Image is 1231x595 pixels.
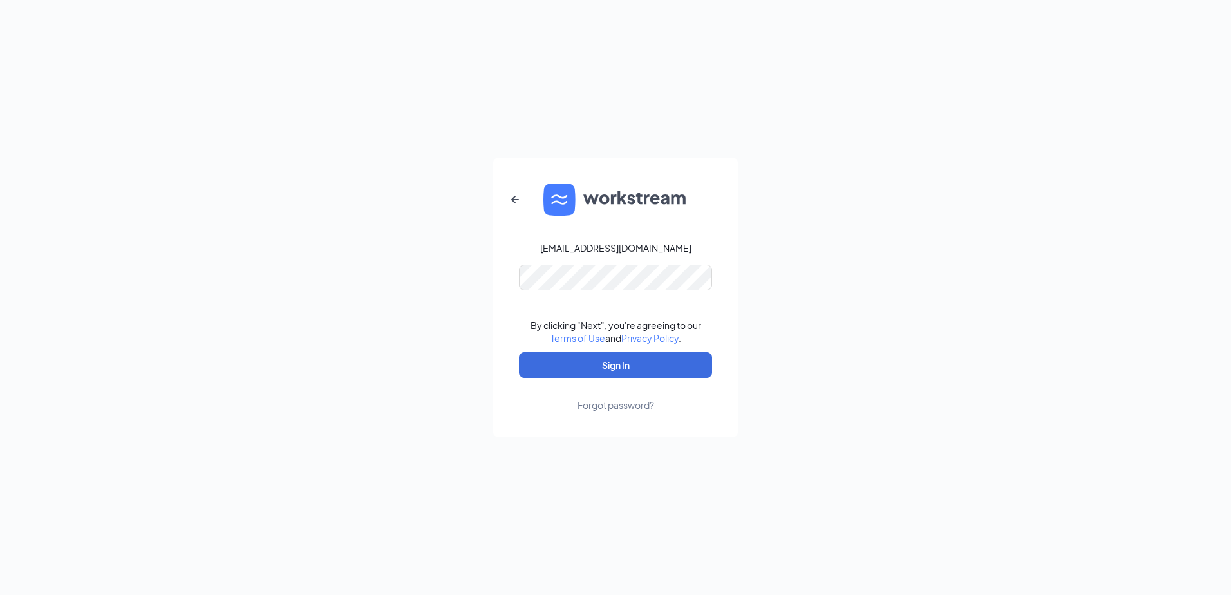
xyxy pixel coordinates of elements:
[543,184,688,216] img: WS logo and Workstream text
[540,241,691,254] div: [EMAIL_ADDRESS][DOMAIN_NAME]
[578,378,654,411] a: Forgot password?
[519,352,712,378] button: Sign In
[507,192,523,207] svg: ArrowLeftNew
[621,332,679,344] a: Privacy Policy
[578,399,654,411] div: Forgot password?
[500,184,531,215] button: ArrowLeftNew
[550,332,605,344] a: Terms of Use
[531,319,701,345] div: By clicking "Next", you're agreeing to our and .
